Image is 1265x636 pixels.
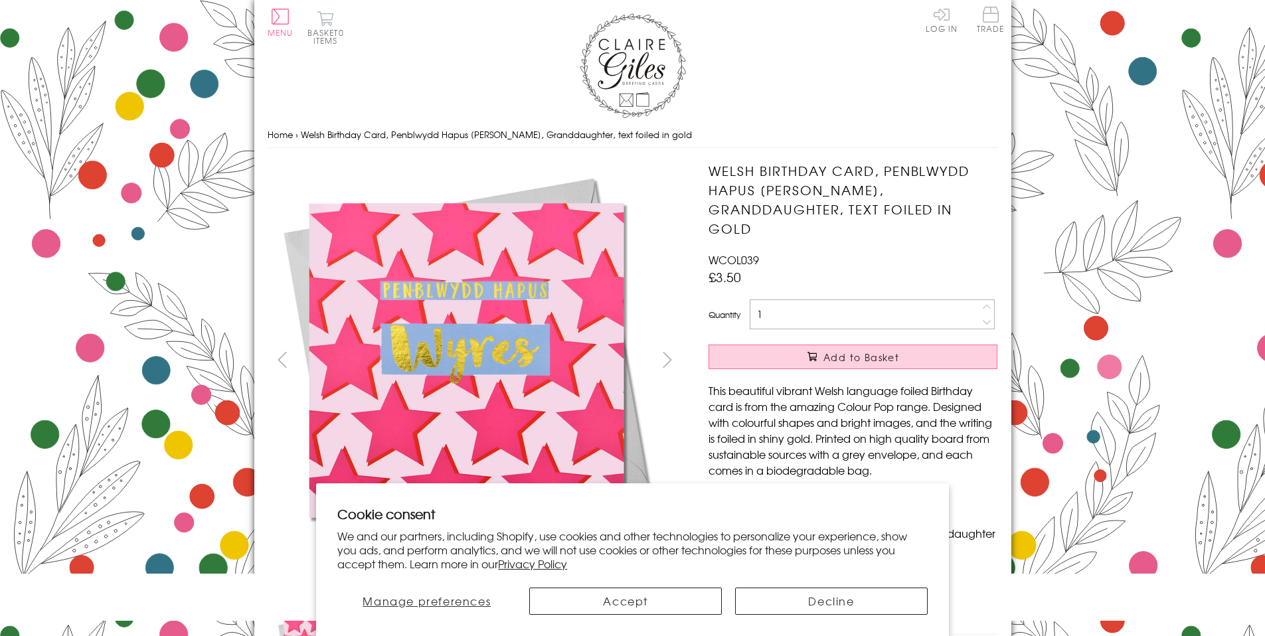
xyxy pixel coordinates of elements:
h2: Cookie consent [337,505,928,523]
span: Trade [977,7,1005,33]
span: Welsh Birthday Card, Penblwydd Hapus [PERSON_NAME], Granddaughter, text foiled in gold [301,128,692,141]
button: Manage preferences [337,588,516,615]
button: Menu [268,9,294,37]
p: We and our partners, including Shopify, use cookies and other technologies to personalize your ex... [337,529,928,570]
a: Log In [926,7,958,33]
img: Welsh Birthday Card, Penblwydd Hapus Wyres, Granddaughter, text foiled in gold [682,161,1080,560]
button: Decline [735,588,928,615]
button: next [652,345,682,374]
span: WCOL039 [709,252,759,268]
span: › [295,128,298,141]
img: Welsh Birthday Card, Penblwydd Hapus Wyres, Granddaughter, text foiled in gold [267,161,665,560]
span: £3.50 [709,268,741,286]
nav: breadcrumbs [268,121,998,149]
span: Menu [268,27,294,39]
span: 0 items [313,27,344,46]
a: Home [268,128,293,141]
button: Accept [529,588,722,615]
button: prev [268,345,297,374]
button: Add to Basket [709,345,997,369]
img: Claire Giles Greetings Cards [580,13,686,118]
span: Add to Basket [823,351,899,364]
p: This beautiful vibrant Welsh language foiled Birthday card is from the amazing Colour Pop range. ... [709,382,997,478]
label: Quantity [709,309,740,321]
a: Privacy Policy [498,556,567,572]
button: Basket0 items [307,11,344,44]
h1: Welsh Birthday Card, Penblwydd Hapus [PERSON_NAME], Granddaughter, text foiled in gold [709,161,997,238]
a: Trade [977,7,1005,35]
span: Manage preferences [363,593,491,609]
